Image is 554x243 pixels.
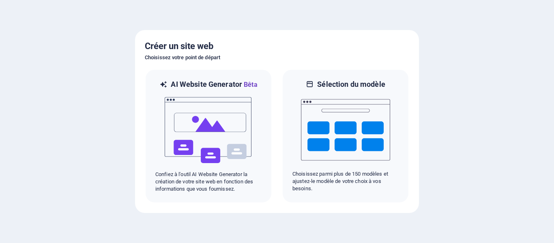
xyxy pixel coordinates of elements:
[155,171,262,193] p: Confiez à l'outil AI Website Generator la création de votre site web en fonction des informations...
[282,69,409,203] div: Sélection du modèleChoisissez parmi plus de 150 modèles et ajustez-le modèle de votre choix à vos...
[164,90,253,171] img: ai
[242,81,258,88] span: Bêta
[145,69,272,203] div: AI Website GeneratorBêtaaiConfiez à l'outil AI Website Generator la création de votre site web en...
[145,40,409,53] h5: Créer un site web
[292,170,399,192] p: Choisissez parmi plus de 150 modèles et ajustez-le modèle de votre choix à vos besoins.
[171,80,257,90] h6: AI Website Generator
[145,53,409,62] h6: Choisissez votre point de départ
[317,80,385,89] h6: Sélection du modèle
